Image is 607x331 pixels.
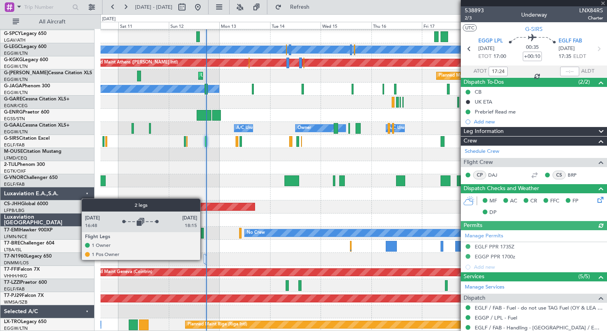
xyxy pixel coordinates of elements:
span: Dispatch To-Dos [464,78,504,87]
div: Sat 11 [118,22,169,29]
div: [DATE] [102,16,116,23]
div: Prebrief Read me [475,108,516,115]
div: Thu 16 [371,22,422,29]
span: 17:00 [493,53,506,61]
span: G-[PERSON_NAME] [4,71,48,75]
span: DP [489,209,497,217]
a: EGGW/LTN [4,64,28,69]
div: Tue 14 [270,22,321,29]
a: BRP [568,171,586,179]
span: G-LEGC [4,44,21,49]
a: EGTK/OXF [4,168,26,174]
span: Dispatch Checks and Weather [464,184,539,193]
div: UK ETA [475,98,492,105]
a: EGGW/LTN [4,129,28,135]
input: Trip Number [24,1,70,13]
a: G-SIRSCitation Excel [4,136,50,141]
a: WMSA/SZB [4,299,27,305]
a: DNMM/LOS [4,260,29,266]
a: EGLF / FAB - Handling - [GEOGRAPHIC_DATA] / EGLF / FAB [475,324,603,331]
span: G-SIRS [525,25,543,33]
span: Leg Information [464,127,504,136]
span: G-ENRG [4,110,23,115]
div: A/C Unavailable [236,122,269,134]
span: 2/3 [465,15,484,21]
a: T7-BREChallenger 604 [4,241,54,246]
span: (2/2) [578,78,590,86]
span: G-SPCY [4,31,21,36]
span: EGGP LPL [478,37,503,45]
span: (5/5) [578,272,590,281]
div: Mon 13 [219,22,270,29]
a: T7-LZZIPraetor 600 [4,280,47,285]
span: G-JAGA [4,84,22,89]
span: ETOT [478,53,491,61]
span: FP [572,197,578,205]
a: T7-EMIHawker 900XP [4,228,52,233]
a: G-VNORChallenger 650 [4,175,58,180]
span: CR [530,197,537,205]
span: FFC [550,197,559,205]
a: T7-PJ29Falcon 7X [4,293,44,298]
a: CS-JHHGlobal 6000 [4,202,48,206]
span: Crew [464,137,477,146]
span: EGLF FAB [559,37,582,45]
a: EGLF/FAB [4,181,25,187]
div: Unplanned Maint [GEOGRAPHIC_DATA] ([GEOGRAPHIC_DATA]) [201,70,331,82]
div: CB [475,89,481,95]
span: LX-TRO [4,319,21,324]
a: LFMD/CEQ [4,155,27,161]
a: DAJ [488,171,506,179]
span: Refresh [283,4,317,10]
a: EGLF/FAB [4,286,25,292]
span: AC [510,197,517,205]
span: T7-EMI [4,228,19,233]
a: M-OUSECitation Mustang [4,149,62,154]
button: All Aircraft [9,15,86,28]
div: Fri 17 [422,22,472,29]
span: LNX84RS [579,6,603,15]
span: 538893 [465,6,484,15]
button: Refresh [271,1,319,13]
span: Flight Crew [464,158,493,167]
a: EGGP / LPL - Fuel [475,314,517,321]
span: T7-LZZI [4,280,20,285]
span: 17:35 [559,53,571,61]
div: CS [553,171,566,179]
span: 00:35 [526,44,539,52]
div: Sun 12 [169,22,219,29]
div: Planned Maint [GEOGRAPHIC_DATA] ([GEOGRAPHIC_DATA]) [439,70,564,82]
span: M-OUSE [4,149,23,154]
span: [DATE] [559,45,575,53]
div: Owner [298,122,311,134]
span: G-KGKG [4,58,23,62]
a: LTBA/ISL [4,247,22,253]
span: CS-JHH [4,202,21,206]
div: Wed 15 [321,22,371,29]
span: MF [489,197,497,205]
span: Services [464,272,484,281]
span: [DATE] - [DATE] [135,4,172,11]
a: EGGW/LTN [4,90,28,96]
span: G-GAAL [4,123,22,128]
div: Planned Maint Riga (Riga Intl) [188,319,247,331]
a: G-LEGCLegacy 600 [4,44,46,49]
span: [DATE] [478,45,495,53]
a: LX-TROLegacy 650 [4,319,46,324]
a: VHHH/HKG [4,273,27,279]
span: Charter [579,15,603,21]
span: 2-TIJL [4,162,17,167]
div: Planned Maint Athens ([PERSON_NAME] Intl) [87,57,178,69]
span: G-GARE [4,97,22,102]
span: G-SIRS [4,136,19,141]
span: T7-FFI [4,267,18,272]
span: Dispatch [464,294,485,303]
a: LGAV/ATH [4,37,25,43]
a: T7-N1960Legacy 650 [4,254,52,259]
a: G-GARECessna Citation XLS+ [4,97,70,102]
a: G-GAALCessna Citation XLS+ [4,123,70,128]
a: LFPB/LBG [4,208,25,214]
div: No Crew [247,227,265,239]
a: 2-TIJLPhenom 300 [4,162,45,167]
span: T7-PJ29 [4,293,22,298]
